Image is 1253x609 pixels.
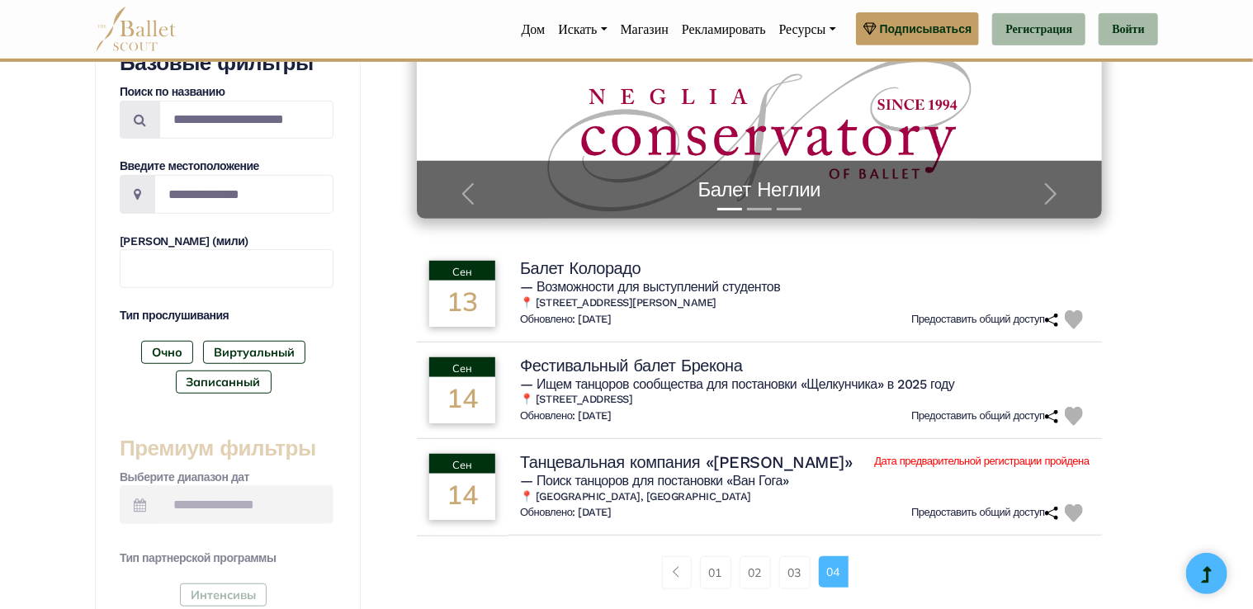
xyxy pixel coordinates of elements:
[863,20,877,38] img: gem.svg
[856,12,980,45] a: Подписываться
[120,308,333,324] h4: Тип прослушивания
[911,506,1045,518] font: Предоставить общий доступ
[1099,13,1158,46] a: Войти
[141,341,193,364] label: Очно
[992,13,1085,46] a: Регистрация
[520,279,780,295] span: — Возможности для выступлений студентов
[520,451,853,473] h4: Танцевальная компания «[PERSON_NAME]»
[203,341,305,364] label: Виртуальный
[911,409,1045,422] font: Предоставить общий доступ
[520,296,1090,310] h6: 📍 [STREET_ADDRESS][PERSON_NAME]
[520,355,742,376] h4: Фестивальный балет Брекона
[675,12,773,47] a: Рекламировать
[773,12,843,47] a: Ресурсы
[429,474,495,520] div: 14
[520,393,1090,407] h6: 📍 [STREET_ADDRESS]
[120,470,333,486] h4: Выберите диапазон дат
[520,376,955,392] span: — Ищем танцоров сообщества для постановки «Щелкунчика» в 2025 году
[429,261,495,281] div: Сен
[159,101,333,139] input: Поиск по именам...
[520,506,612,520] h6: Обновлено: [DATE]
[154,175,333,214] input: Местоположение
[120,158,333,175] h4: Введите местоположение
[777,200,801,219] button: Слайд 3
[120,550,333,567] h4: Тип партнерской программы
[520,473,789,489] span: — Поиск танцоров для постановки «Ван Гога»
[520,490,1090,504] h6: 📍 [GEOGRAPHIC_DATA], [GEOGRAPHIC_DATA]
[614,12,675,47] a: Магазин
[880,20,972,38] span: Подписываться
[429,377,495,423] div: 14
[429,454,495,474] div: Сен
[120,50,333,78] h3: Базовые фильтры
[120,84,333,101] h4: Поиск по названию
[740,556,771,589] a: 02
[176,371,272,394] label: Записанный
[120,435,333,463] h3: Премиум фильтры
[717,200,742,219] button: Слайд 1
[120,234,333,250] h4: [PERSON_NAME] (мили)
[779,556,811,589] a: 03
[875,455,1090,469] span: Дата предварительной регистрации пройдена
[551,12,613,47] a: Искать
[433,177,1085,203] a: Балет Неглии
[520,313,612,327] h6: Обновлено: [DATE]
[520,257,641,279] h4: Балет Колорадо
[911,313,1045,325] font: Предоставить общий доступ
[747,200,772,219] button: Слайд 2
[700,556,731,589] a: 01
[819,556,849,588] a: 04
[662,556,858,589] nav: Пример навигации по страницам
[520,409,612,423] h6: Обновлено: [DATE]
[515,12,552,47] a: Дом
[429,357,495,377] div: Сен
[429,281,495,327] div: 13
